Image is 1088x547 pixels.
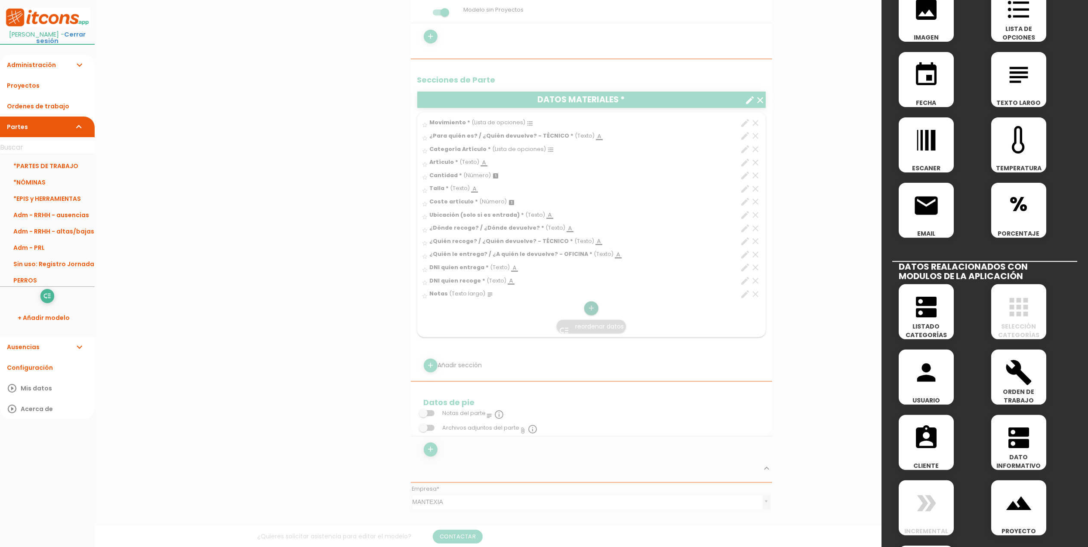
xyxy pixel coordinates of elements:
span: PROYECTO [991,527,1046,535]
i: build [1005,359,1033,386]
i: assignment_ind [912,424,940,452]
i: landscape [1005,489,1033,517]
i: person [912,359,940,386]
span: USUARIO [899,396,954,405]
span: PORCENTAJE [991,229,1046,238]
i: line_weight [912,126,940,154]
span: LISTADO CATEGORÍAS [899,322,954,339]
span: TEMPERATURA [991,164,1046,172]
span: EMAIL [899,229,954,238]
i: dns [912,293,940,321]
span: INCREMENTAL [899,527,954,535]
span: % [991,183,1046,219]
span: ESCANER [899,164,954,172]
span: CLIENTE [899,461,954,470]
i: event [912,61,940,89]
span: LISTA DE OPCIONES [991,25,1046,42]
i: apps [1005,293,1033,321]
span: TEXTO LARGO [991,98,1046,107]
span: ORDEN DE TRABAJO [991,387,1046,405]
i: email [912,192,940,219]
h2: DATOS REALACIONADOS CON MODULOS DE LA APLICACIÓN [892,261,1077,281]
i: subject [1005,61,1033,89]
i: dns [1005,424,1033,452]
span: DATO INFORMATIVO [991,453,1046,470]
span: SELECCIÓN CATEGORÍAS [991,322,1046,339]
span: FECHA [899,98,954,107]
span: IMAGEN [899,33,954,42]
i: double_arrow [912,489,940,517]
